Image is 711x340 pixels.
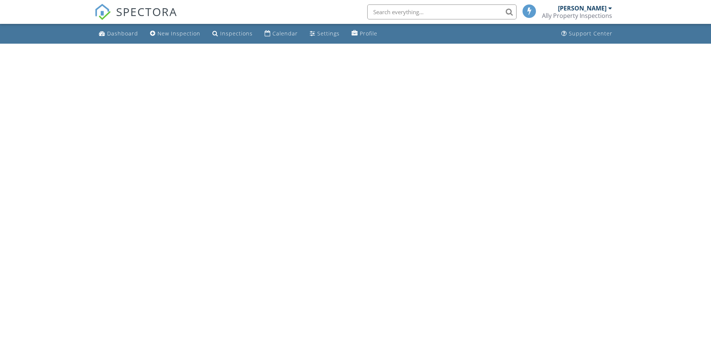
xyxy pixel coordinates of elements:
[349,27,380,41] a: Company Profile
[209,27,256,41] a: Inspections
[158,30,200,37] div: New Inspection
[116,4,177,19] span: SPECTORA
[317,30,340,37] div: Settings
[558,4,606,12] div: [PERSON_NAME]
[367,4,517,19] input: Search everything...
[220,30,253,37] div: Inspections
[147,27,203,41] a: New Inspection
[558,27,615,41] a: Support Center
[542,12,612,19] div: Ally Property Inspections
[94,10,177,26] a: SPECTORA
[96,27,141,41] a: Dashboard
[360,30,377,37] div: Profile
[307,27,343,41] a: Settings
[569,30,612,37] div: Support Center
[107,30,138,37] div: Dashboard
[94,4,111,20] img: The Best Home Inspection Software - Spectora
[262,27,301,41] a: Calendar
[272,30,298,37] div: Calendar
